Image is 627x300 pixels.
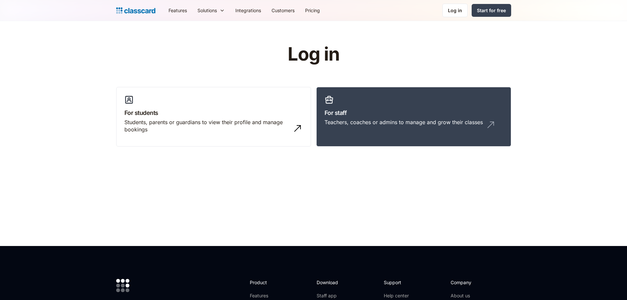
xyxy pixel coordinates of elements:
[209,44,418,65] h1: Log in
[317,279,344,286] h2: Download
[316,87,511,147] a: For staffTeachers, coaches or admins to manage and grow their classes
[250,292,285,299] a: Features
[124,108,303,117] h3: For students
[124,119,290,133] div: Students, parents or guardians to view their profile and manage bookings
[300,3,325,18] a: Pricing
[448,7,462,14] div: Log in
[250,279,285,286] h2: Product
[317,292,344,299] a: Staff app
[192,3,230,18] div: Solutions
[477,7,506,14] div: Start for free
[451,279,494,286] h2: Company
[325,119,483,126] div: Teachers, coaches or admins to manage and grow their classes
[472,4,511,17] a: Start for free
[197,7,217,14] div: Solutions
[116,6,155,15] a: home
[116,87,311,147] a: For studentsStudents, parents or guardians to view their profile and manage bookings
[325,108,503,117] h3: For staff
[384,292,410,299] a: Help center
[163,3,192,18] a: Features
[384,279,410,286] h2: Support
[451,292,494,299] a: About us
[230,3,266,18] a: Integrations
[266,3,300,18] a: Customers
[442,4,468,17] a: Log in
